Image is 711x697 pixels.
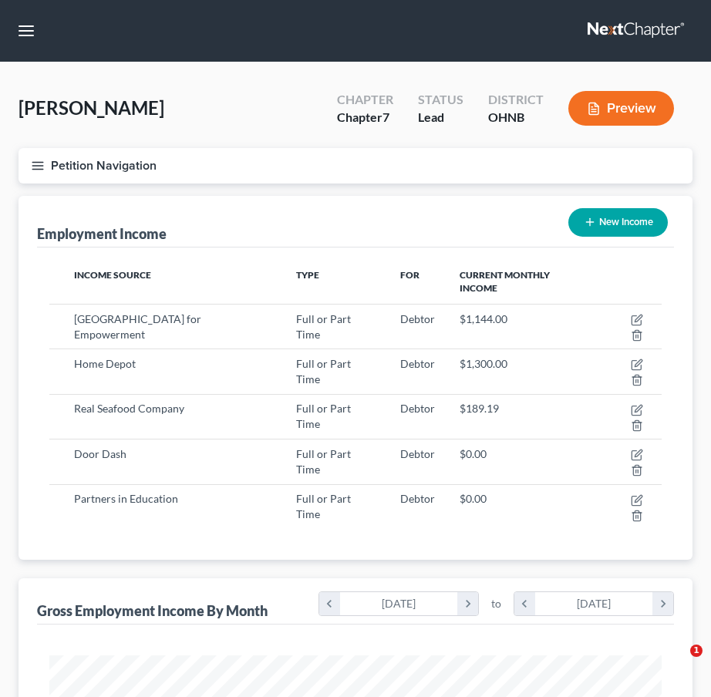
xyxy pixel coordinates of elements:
span: For [400,269,420,281]
div: District [488,91,544,109]
span: $0.00 [460,447,487,460]
iframe: Intercom live chat [659,645,696,682]
span: Income Source [74,269,151,281]
span: Full or Part Time [296,447,351,476]
i: chevron_right [652,592,673,615]
div: [DATE] [340,592,458,615]
span: Partners in Education [74,492,178,505]
span: Full or Part Time [296,312,351,341]
span: Debtor [400,402,435,415]
i: chevron_right [457,592,478,615]
div: Status [418,91,463,109]
span: 1 [690,645,703,657]
span: to [491,596,501,611]
span: $1,300.00 [460,357,507,370]
span: Full or Part Time [296,357,351,386]
div: OHNB [488,109,544,126]
i: chevron_left [319,592,340,615]
span: $189.19 [460,402,499,415]
span: Real Seafood Company [74,402,184,415]
span: Full or Part Time [296,402,351,430]
span: Type [296,269,319,281]
div: Gross Employment Income By Month [37,601,268,620]
button: New Income [568,208,668,237]
span: Current Monthly Income [460,269,550,294]
div: Lead [418,109,463,126]
button: Petition Navigation [19,148,692,184]
i: chevron_left [514,592,535,615]
span: $0.00 [460,492,487,505]
span: [PERSON_NAME] [19,96,164,119]
span: Debtor [400,447,435,460]
span: Full or Part Time [296,492,351,520]
span: [GEOGRAPHIC_DATA] for Empowerment [74,312,201,341]
div: Employment Income [37,224,167,243]
span: Debtor [400,492,435,505]
span: Debtor [400,312,435,325]
span: $1,144.00 [460,312,507,325]
span: Door Dash [74,447,126,460]
span: 7 [382,109,389,124]
span: Home Depot [74,357,136,370]
span: Debtor [400,357,435,370]
button: Preview [568,91,674,126]
div: Chapter [337,109,393,126]
div: [DATE] [535,592,653,615]
div: Chapter [337,91,393,109]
